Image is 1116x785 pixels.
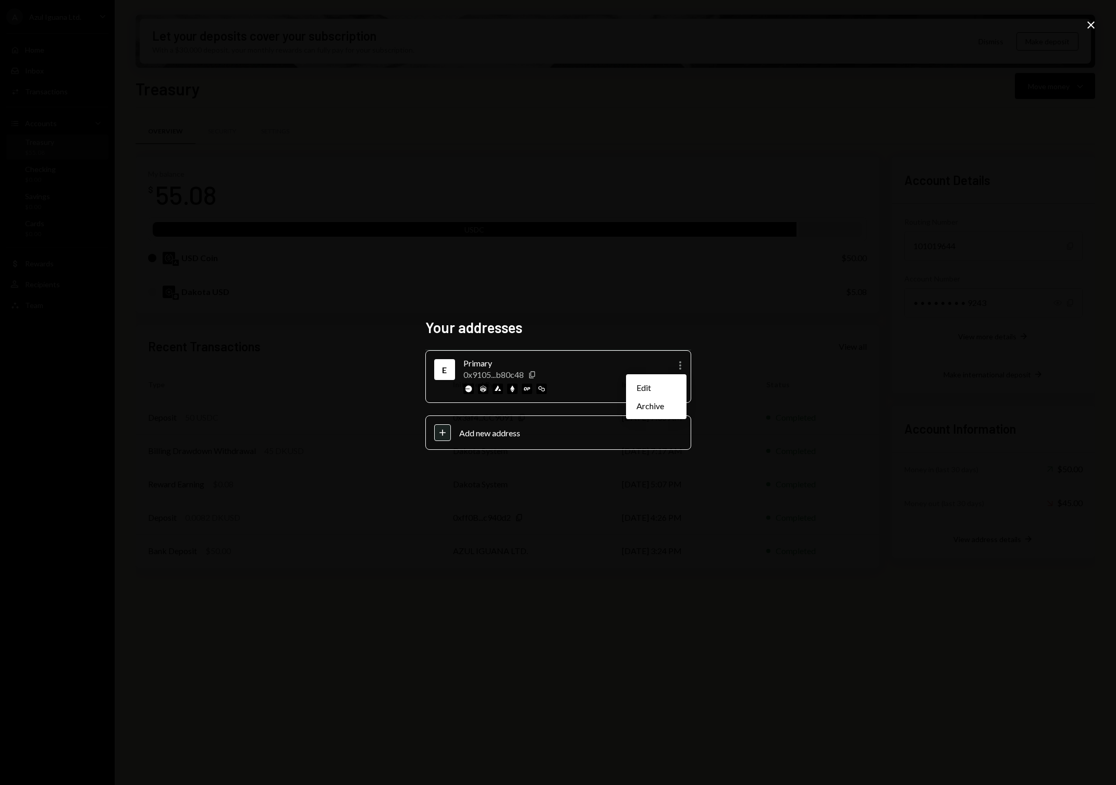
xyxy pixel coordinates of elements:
[459,428,682,438] div: Add new address
[463,384,474,394] img: base-mainnet
[630,378,682,397] div: Edit
[463,357,648,370] div: Primary
[522,384,532,394] img: optimism-mainnet
[493,384,503,394] img: avalanche-mainnet
[463,370,524,379] div: 0x9105...b80c48
[425,317,691,338] h2: Your addresses
[478,384,488,394] img: arbitrum-mainnet
[507,384,518,394] img: ethereum-mainnet
[536,384,547,394] img: polygon-mainnet
[425,415,691,450] button: Add new address
[436,361,453,378] div: Ethereum
[630,397,682,415] div: Archive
